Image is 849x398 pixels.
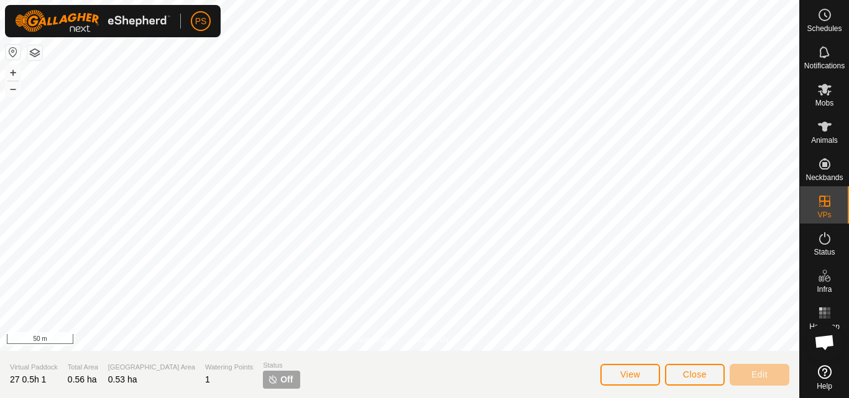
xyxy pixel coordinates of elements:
span: 1 [205,374,210,384]
span: 0.56 ha [68,374,97,384]
span: 0.53 ha [108,374,137,384]
span: Close [683,369,707,379]
span: Status [814,248,835,256]
span: Total Area [68,362,98,373]
span: 27 0.5h 1 [10,374,46,384]
span: PS [195,15,207,28]
a: Contact Us [412,335,449,346]
span: Edit [751,369,768,379]
span: Off [280,373,293,386]
img: turn-off [268,374,278,384]
a: Help [800,360,849,395]
span: Help [817,382,832,390]
span: View [620,369,640,379]
div: Open chat [806,323,843,361]
span: Notifications [804,62,845,70]
span: VPs [817,211,831,219]
span: Watering Points [205,362,253,373]
span: Status [263,360,300,371]
button: View [600,364,660,386]
span: Schedules [807,25,842,32]
button: Reset Map [6,45,21,60]
a: Privacy Policy [351,335,397,346]
span: Infra [817,286,832,293]
span: Animals [811,137,838,144]
span: Virtual Paddock [10,362,58,373]
button: Close [665,364,725,386]
button: Map Layers [27,45,42,60]
button: + [6,65,21,80]
button: – [6,81,21,96]
span: Mobs [815,99,833,107]
span: Heatmap [809,323,840,330]
span: Neckbands [805,174,843,181]
button: Edit [730,364,789,386]
span: [GEOGRAPHIC_DATA] Area [108,362,195,373]
img: Gallagher Logo [15,10,170,32]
